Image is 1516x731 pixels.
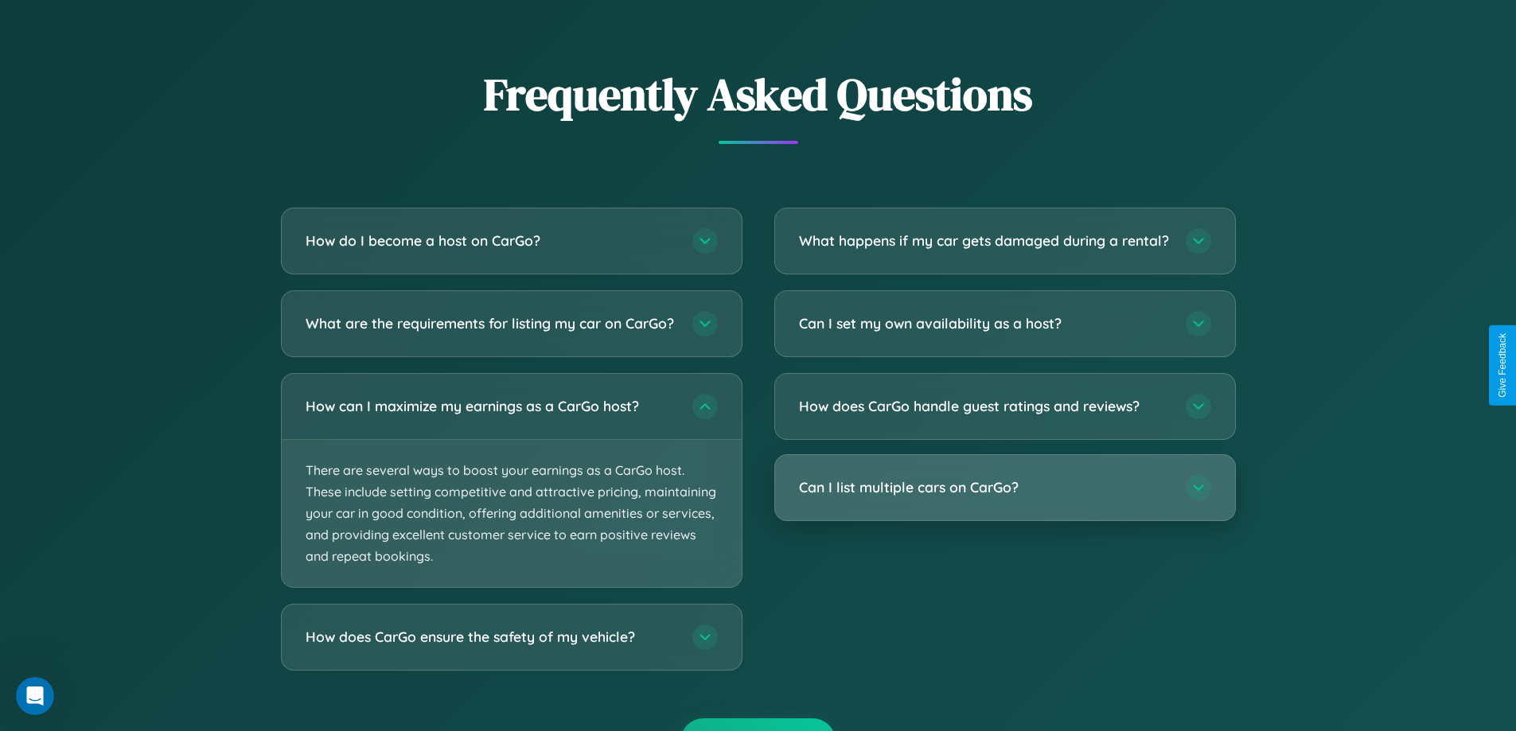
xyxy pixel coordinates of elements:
h3: How does CarGo ensure the safety of my vehicle? [306,628,676,647]
p: There are several ways to boost your earnings as a CarGo host. These include setting competitive ... [282,440,742,588]
h3: How do I become a host on CarGo? [306,231,676,251]
h2: Frequently Asked Questions [281,64,1236,125]
h3: What happens if my car gets damaged during a rental? [799,231,1170,251]
h3: Can I set my own availability as a host? [799,313,1170,333]
h3: What are the requirements for listing my car on CarGo? [306,313,676,333]
div: Give Feedback [1497,333,1508,398]
h3: How does CarGo handle guest ratings and reviews? [799,396,1170,416]
iframe: Intercom live chat [16,677,54,715]
h3: Can I list multiple cars on CarGo? [799,477,1170,497]
h3: How can I maximize my earnings as a CarGo host? [306,396,676,416]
